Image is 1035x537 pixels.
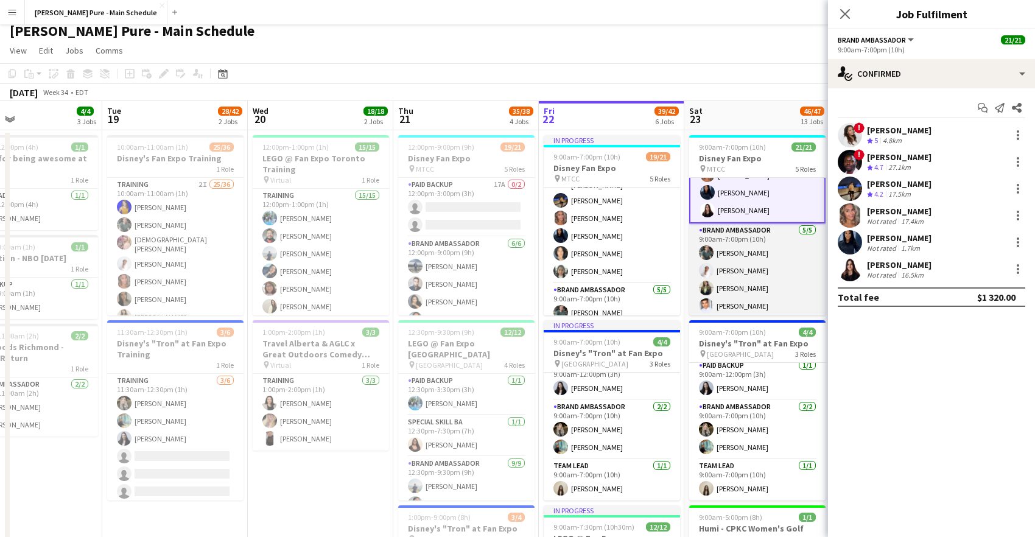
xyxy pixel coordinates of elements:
[218,107,242,116] span: 28/42
[874,136,878,145] span: 5
[107,135,244,315] div: 10:00am-11:00am (1h)25/36Disney's Fan Expo Training1 RoleTraining2I25/3610:00am-11:00am (1h)[PERS...
[509,107,533,116] span: 35/38
[655,117,678,126] div: 6 Jobs
[899,217,926,226] div: 17.4km
[216,164,234,174] span: 1 Role
[71,264,88,273] span: 1 Role
[544,505,680,515] div: In progress
[253,153,389,175] h3: LEGO @ Fan Expo Toronto Training
[1001,35,1025,44] span: 21/21
[544,359,680,400] app-card-role: Paid Backup1/19:00am-12:00pm (3h)[PERSON_NAME]
[262,142,329,152] span: 12:00pm-1:00pm (1h)
[408,328,474,337] span: 12:30pm-9:30pm (9h)
[544,320,680,500] div: In progress9:00am-7:00pm (10h)4/4Disney's "Tron" at Fan Expo [GEOGRAPHIC_DATA]3 RolesPaid Backup1...
[253,338,389,360] h3: Travel Alberta & AGLC x Great Outdoors Comedy Festival Training
[364,117,387,126] div: 2 Jobs
[650,359,670,368] span: 3 Roles
[77,117,96,126] div: 3 Jobs
[77,107,94,116] span: 4/4
[253,189,389,481] app-card-role: Training15/1512:00pm-1:00pm (1h)[PERSON_NAME][PERSON_NAME][PERSON_NAME][PERSON_NAME][PERSON_NAME]...
[689,400,826,459] app-card-role: Brand Ambassador2/29:00am-7:00pm (10h)[PERSON_NAME][PERSON_NAME]
[544,283,680,395] app-card-role: Brand Ambassador5/59:00am-7:00pm (10h)[PERSON_NAME]
[542,112,555,126] span: 22
[40,88,71,97] span: Week 34
[867,244,899,253] div: Not rated
[799,328,816,337] span: 4/4
[854,149,865,160] span: !
[398,153,535,164] h3: Disney Fan Expo
[867,270,899,279] div: Not rated
[262,328,325,337] span: 1:00pm-2:00pm (1h)
[874,163,883,172] span: 4.7
[398,178,535,237] app-card-role: Paid Backup17A0/212:00pm-3:00pm (3h)
[96,45,123,56] span: Comms
[867,125,931,136] div: [PERSON_NAME]
[654,107,679,116] span: 39/42
[650,174,670,183] span: 5 Roles
[253,135,389,315] app-job-card: 12:00pm-1:00pm (1h)15/15LEGO @ Fan Expo Toronto Training Virtual1 RoleTraining15/1512:00pm-1:00pm...
[396,112,413,126] span: 21
[10,86,38,99] div: [DATE]
[874,189,883,198] span: 4.2
[854,122,865,133] span: !
[500,142,525,152] span: 19/21
[253,105,268,116] span: Wed
[544,320,680,330] div: In progress
[398,320,535,500] app-job-card: 12:30pm-9:30pm (9h)12/12LEGO @ Fan Expo [GEOGRAPHIC_DATA] [GEOGRAPHIC_DATA]4 RolesPaid Backup1/11...
[544,400,680,459] app-card-role: Brand Ambassador2/29:00am-7:00pm (10h)[PERSON_NAME][PERSON_NAME]
[398,237,535,367] app-card-role: Brand Ambassador6/612:00pm-9:00pm (9h)[PERSON_NAME][PERSON_NAME][PERSON_NAME][PERSON_NAME]
[646,152,670,161] span: 19/21
[689,459,826,500] app-card-role: Team Lead1/19:00am-7:00pm (10h)[PERSON_NAME]
[867,206,931,217] div: [PERSON_NAME]
[689,359,826,400] app-card-role: Paid Backup1/19:00am-12:00pm (3h)[PERSON_NAME]
[91,43,128,58] a: Comms
[362,360,379,370] span: 1 Role
[838,35,916,44] button: Brand Ambassador
[838,45,1025,54] div: 9:00am-7:00pm (10h)
[838,35,906,44] span: Brand Ambassador
[899,244,922,253] div: 1.7km
[39,45,53,56] span: Edit
[34,43,58,58] a: Edit
[60,43,88,58] a: Jobs
[791,142,816,152] span: 21/21
[398,135,535,315] app-job-card: 12:00pm-9:00pm (9h)19/21Disney Fan Expo MTCC5 RolesPaid Backup17A0/212:00pm-3:00pm (3h) Brand Amb...
[867,233,931,244] div: [PERSON_NAME]
[398,415,535,457] app-card-role: Special Skill BA1/112:30pm-7:30pm (7h)[PERSON_NAME]
[25,1,167,24] button: [PERSON_NAME] Pure - Main Schedule
[687,112,703,126] span: 23
[707,164,725,174] span: MTCC
[117,328,188,337] span: 11:30am-12:30pm (1h)
[544,348,680,359] h3: Disney's "Tron" at Fan Expo
[219,117,242,126] div: 2 Jobs
[398,105,413,116] span: Thu
[107,153,244,164] h3: Disney's Fan Expo Training
[689,135,826,315] div: 9:00am-7:00pm (10h)21/21Disney Fan Expo MTCC5 Roles![PERSON_NAME][PERSON_NAME][PERSON_NAME][PERSO...
[253,320,389,451] div: 1:00pm-2:00pm (1h)3/3Travel Alberta & AGLC x Great Outdoors Comedy Festival Training Virtual1 Rol...
[544,150,680,283] app-card-role: Brand Ambassador6/69:00am-7:00pm (10h)[DEMOGRAPHIC_DATA][PERSON_NAME][PERSON_NAME][PERSON_NAME][P...
[71,142,88,152] span: 1/1
[416,360,483,370] span: [GEOGRAPHIC_DATA]
[689,338,826,349] h3: Disney's "Tron" at Fan Expo
[508,513,525,522] span: 3/4
[416,164,434,174] span: MTCC
[689,320,826,500] div: 9:00am-7:00pm (10h)4/4Disney's "Tron" at Fan Expo [GEOGRAPHIC_DATA]3 RolesPaid Backup1/19:00am-12...
[362,175,379,184] span: 1 Role
[795,164,816,174] span: 5 Roles
[398,374,535,415] app-card-role: Paid Backup1/112:30pm-3:30pm (3h)[PERSON_NAME]
[363,107,388,116] span: 18/18
[253,374,389,451] app-card-role: Training3/31:00pm-2:00pm (1h)[PERSON_NAME][PERSON_NAME][PERSON_NAME]
[880,136,904,146] div: 4.8km
[646,522,670,532] span: 12/12
[544,135,680,145] div: In progress
[689,223,826,335] app-card-role: Brand Ambassador5/59:00am-7:00pm (10h)[PERSON_NAME][PERSON_NAME][PERSON_NAME][PERSON_NAME]
[10,45,27,56] span: View
[801,117,824,126] div: 13 Jobs
[544,163,680,174] h3: Disney Fan Expo
[270,360,291,370] span: Virtual
[867,178,931,189] div: [PERSON_NAME]
[408,142,474,152] span: 12:00pm-9:00pm (9h)
[544,135,680,315] app-job-card: In progress9:00am-7:00pm (10h)19/21Disney Fan Expo MTCC5 Roles[PERSON_NAME]Brand Ambassador6/69:0...
[107,374,244,504] app-card-role: Training3/611:30am-12:30pm (1h)[PERSON_NAME][PERSON_NAME][PERSON_NAME]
